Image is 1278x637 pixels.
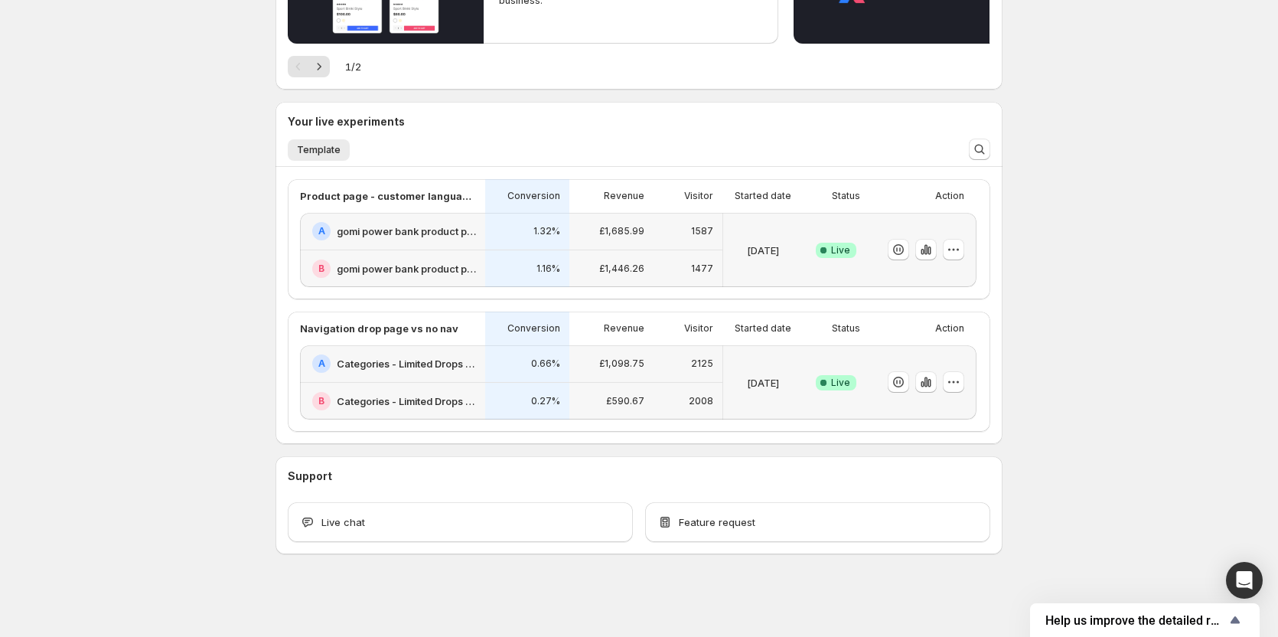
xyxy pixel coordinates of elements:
p: 1587 [691,225,713,237]
h2: B [318,263,324,275]
h2: Categories - Limited Drops - LIVE- MAY NO NAV [337,356,476,371]
p: 1.32% [533,225,560,237]
p: Visitor [684,322,713,335]
p: £1,685.99 [599,225,644,237]
p: £1,446.26 [599,263,644,275]
h2: Categories - Limited Drops - [DATE] [337,394,476,409]
p: 1.16% [536,263,560,275]
p: 2008 [689,395,713,407]
p: Started date [735,190,791,202]
h3: Support [288,469,332,484]
p: Started date [735,322,791,335]
button: Search and filter results [969,139,990,160]
p: Action [935,322,964,335]
nav: Pagination [288,56,330,77]
span: Live [831,377,850,389]
p: 0.27% [531,395,560,407]
p: 0.66% [531,358,560,370]
h2: B [318,395,324,407]
p: Status [832,322,860,335]
p: Revenue [604,322,644,335]
h2: A [318,358,325,370]
p: £1,098.75 [599,358,644,370]
span: Live [831,244,850,256]
p: Conversion [507,322,560,335]
div: Open Intercom Messenger [1226,562,1263,599]
p: Conversion [507,190,560,202]
button: Next [308,56,330,77]
p: Action [935,190,964,202]
p: [DATE] [747,375,779,390]
h3: Your live experiments [288,114,405,129]
span: Template [297,144,341,156]
span: 1 / 2 [345,59,361,74]
p: Status [832,190,860,202]
p: Navigation drop page vs no nav [300,321,458,336]
span: Feature request [679,514,755,530]
p: 1477 [691,263,713,275]
span: Help us improve the detailed report for A/B campaigns [1045,613,1226,628]
p: 2125 [691,358,713,370]
p: £590.67 [606,395,644,407]
p: Visitor [684,190,713,202]
p: Revenue [604,190,644,202]
span: Live chat [321,514,365,530]
p: Product page - customer language test [300,188,476,204]
button: Show survey - Help us improve the detailed report for A/B campaigns [1045,611,1244,629]
h2: gomi power bank product page [337,224,476,239]
h2: gomi power bank product page - [DATE] test [337,261,476,276]
p: [DATE] [747,243,779,258]
h2: A [318,225,325,237]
